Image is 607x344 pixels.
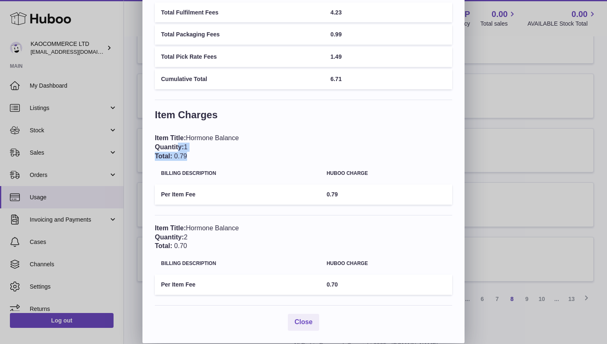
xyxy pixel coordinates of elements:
td: Cumulative Total [155,69,324,89]
span: 0.79 [174,153,187,160]
td: Total Packaging Fees [155,24,324,45]
span: 0.70 [327,281,338,288]
h3: Item Charges [155,108,452,126]
th: Huboo charge [320,165,452,182]
span: Close [294,318,313,325]
span: Quantity: [155,143,184,150]
button: Close [288,314,319,331]
span: 4.23 [330,9,341,16]
span: Item Title: [155,225,186,232]
td: Total Fulfilment Fees [155,2,324,23]
span: 0.70 [174,242,187,249]
td: Per Item Fee [155,184,320,205]
span: Total: [155,153,172,160]
span: Item Title: [155,134,186,141]
th: Huboo charge [320,255,452,272]
span: 0.79 [327,191,338,198]
div: Hormone Balance 1 [155,134,452,160]
span: 0.99 [330,31,341,38]
div: Hormone Balance 2 [155,224,452,251]
td: Per Item Fee [155,275,320,295]
td: Total Pick Rate Fees [155,47,324,67]
th: Billing Description [155,255,320,272]
span: Quantity: [155,234,184,241]
span: 6.71 [330,76,341,82]
span: Total: [155,242,172,249]
th: Billing Description [155,165,320,182]
span: 1.49 [330,53,341,60]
